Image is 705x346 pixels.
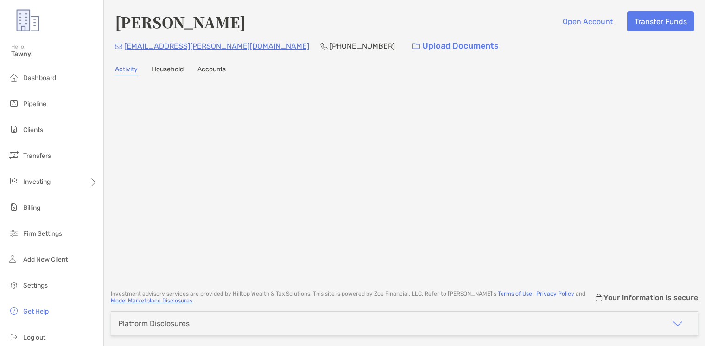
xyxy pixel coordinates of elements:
[8,279,19,290] img: settings icon
[498,290,532,297] a: Terms of Use
[672,318,683,329] img: icon arrow
[124,40,309,52] p: [EMAIL_ADDRESS][PERSON_NAME][DOMAIN_NAME]
[23,126,43,134] span: Clients
[115,11,246,32] h4: [PERSON_NAME]
[23,256,68,264] span: Add New Client
[197,65,226,75] a: Accounts
[23,230,62,238] span: Firm Settings
[23,100,46,108] span: Pipeline
[8,305,19,316] img: get-help icon
[8,98,19,109] img: pipeline icon
[23,282,48,289] span: Settings
[152,65,184,75] a: Household
[8,227,19,239] img: firm-settings icon
[8,150,19,161] img: transfers icon
[8,331,19,342] img: logout icon
[603,293,698,302] p: Your information is secure
[536,290,574,297] a: Privacy Policy
[115,44,122,49] img: Email Icon
[555,11,620,31] button: Open Account
[23,204,40,212] span: Billing
[8,72,19,83] img: dashboard icon
[115,65,138,75] a: Activity
[23,333,45,341] span: Log out
[8,124,19,135] img: clients icon
[118,319,190,328] div: Platform Disclosures
[320,43,328,50] img: Phone Icon
[8,176,19,187] img: investing icon
[406,36,505,56] a: Upload Documents
[330,40,395,52] p: [PHONE_NUMBER]
[23,178,51,186] span: Investing
[627,11,694,31] button: Transfer Funds
[11,50,98,58] span: Tawny!
[412,43,420,50] img: button icon
[8,253,19,264] img: add_new_client icon
[23,152,51,160] span: Transfers
[111,297,192,304] a: Model Marketplace Disclosures
[23,74,56,82] span: Dashboard
[111,290,594,304] p: Investment advisory services are provided by Hilltop Wealth & Tax Solutions . This site is powere...
[11,4,44,37] img: Zoe Logo
[8,201,19,213] img: billing icon
[23,308,49,315] span: Get Help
